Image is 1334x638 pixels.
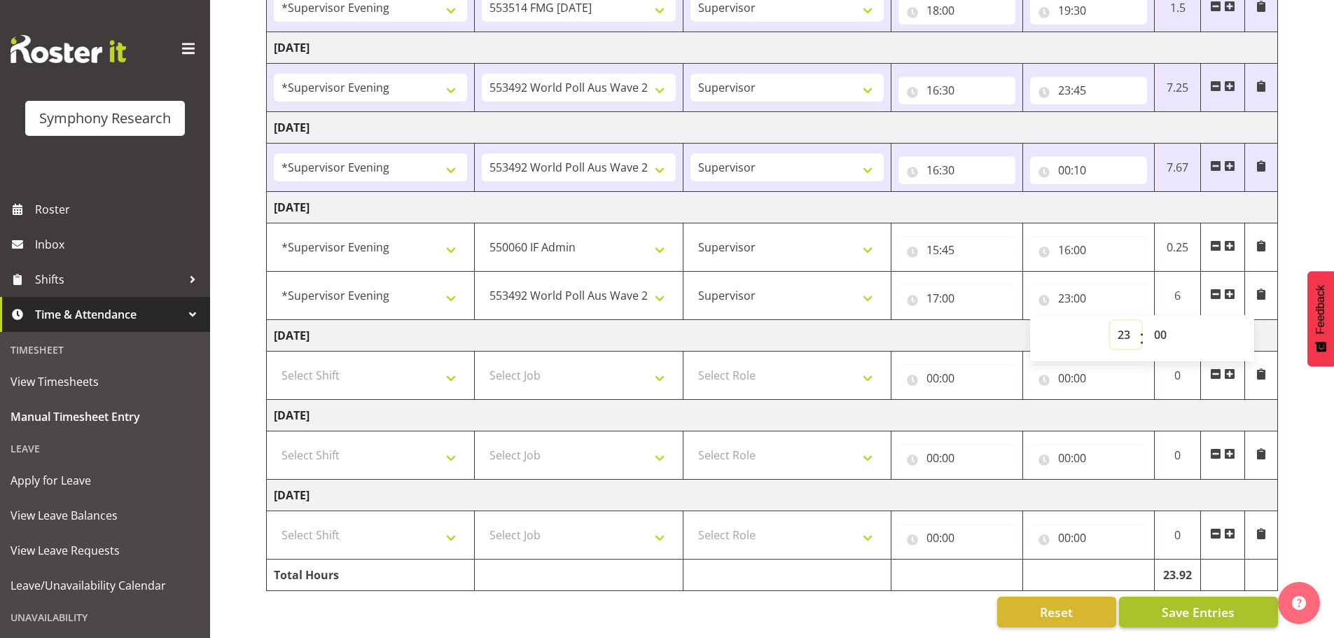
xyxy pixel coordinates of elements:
input: Click to select... [1030,524,1147,552]
input: Click to select... [1030,156,1147,184]
td: 6 [1154,272,1201,320]
input: Click to select... [1030,236,1147,264]
input: Click to select... [898,524,1015,552]
input: Click to select... [898,236,1015,264]
input: Click to select... [898,284,1015,312]
input: Click to select... [1030,444,1147,472]
span: Shifts [35,269,182,290]
span: Manual Timesheet Entry [11,406,200,427]
td: 0.25 [1154,223,1201,272]
td: 0 [1154,431,1201,480]
input: Click to select... [1030,284,1147,312]
div: Symphony Research [39,108,171,129]
td: 23.92 [1154,560,1201,591]
span: Apply for Leave [11,470,200,491]
span: Time & Attendance [35,304,182,325]
td: 7.67 [1154,144,1201,192]
a: View Timesheets [4,364,207,399]
button: Feedback - Show survey [1307,271,1334,366]
td: [DATE] [267,400,1278,431]
span: Reset [1040,603,1073,621]
td: [DATE] [267,192,1278,223]
input: Click to select... [1030,364,1147,392]
a: View Leave Balances [4,498,207,533]
span: View Timesheets [11,371,200,392]
td: 0 [1154,511,1201,560]
td: 0 [1154,352,1201,400]
span: Leave/Unavailability Calendar [11,575,200,596]
div: Timesheet [4,335,207,364]
input: Click to select... [1030,76,1147,104]
td: 7.25 [1154,64,1201,112]
input: Click to select... [898,364,1015,392]
span: : [1139,321,1144,356]
div: Unavailability [4,603,207,632]
a: View Leave Requests [4,533,207,568]
button: Reset [997,597,1116,627]
input: Click to select... [898,156,1015,184]
span: Save Entries [1162,603,1235,621]
span: Feedback [1314,285,1327,334]
a: Apply for Leave [4,463,207,498]
button: Save Entries [1119,597,1278,627]
td: [DATE] [267,112,1278,144]
a: Leave/Unavailability Calendar [4,568,207,603]
td: [DATE] [267,480,1278,511]
span: Roster [35,199,203,220]
a: Manual Timesheet Entry [4,399,207,434]
div: Leave [4,434,207,463]
td: Total Hours [267,560,475,591]
img: help-xxl-2.png [1292,596,1306,610]
span: Inbox [35,234,203,255]
input: Click to select... [898,444,1015,472]
span: View Leave Requests [11,540,200,561]
td: [DATE] [267,320,1278,352]
td: [DATE] [267,32,1278,64]
input: Click to select... [898,76,1015,104]
span: View Leave Balances [11,505,200,526]
img: Rosterit website logo [11,35,126,63]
